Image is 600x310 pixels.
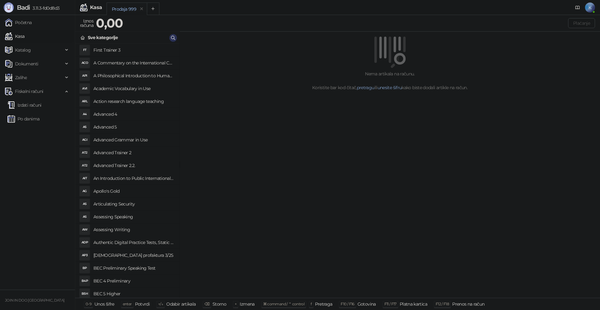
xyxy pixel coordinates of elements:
h4: Advanced 4 [93,109,174,119]
strong: 0,00 [96,15,123,31]
span: Katalog [15,44,31,56]
h4: Assessing Speaking [93,212,174,222]
a: pretragu [357,85,374,90]
h4: First Trainer 3 [93,45,174,55]
div: FT [80,45,90,55]
a: unesite šifru [377,85,402,90]
span: ⌘ command / ⌃ control [263,302,305,306]
span: ⌫ [204,302,209,306]
h4: Authentic Digital Practice Tests, Static online 1ed [93,237,174,247]
h4: BEC 5 Higher [93,289,174,299]
div: ARL [80,96,90,106]
div: Iznos računa [79,17,95,29]
div: AG [80,186,90,196]
span: 3.11.3-fd0d8d3 [30,5,59,11]
div: AIT [80,173,90,183]
span: K [585,3,595,13]
div: Pretraga [315,300,332,308]
span: Badi [17,4,30,11]
div: AW [80,225,90,235]
h4: Advanced Grammar in Use [93,135,174,145]
div: BP [80,263,90,273]
div: AGI [80,135,90,145]
button: Add tab [147,3,159,15]
div: Platna kartica [400,300,427,308]
div: AP3 [80,250,90,260]
div: AT2 [80,160,90,170]
div: AS [80,212,90,222]
span: ↑/↓ [158,302,163,306]
span: + [235,302,237,306]
a: Po danima [7,113,39,125]
a: Izdati računi [7,99,42,111]
span: Zalihe [15,71,27,84]
h4: Apollo's Gold [93,186,174,196]
button: remove [137,6,146,12]
h4: A Commentary on the International Convent on Civil and Political Rights [93,58,174,68]
div: Kasa [90,5,102,10]
div: B4P [80,276,90,286]
div: ACO [80,58,90,68]
span: F10 / F16 [341,302,354,306]
div: A4 [80,109,90,119]
h4: A Philosophical Introduction to Human Rights [93,71,174,81]
div: Odabir artikala [166,300,196,308]
div: API [80,71,90,81]
h4: Academic Vocabulary in Use [93,84,174,94]
a: Dokumentacija [572,3,582,13]
div: B5H [80,289,90,299]
h4: Action research language teaching [93,96,174,106]
h4: BEC Preliminary Speaking Test [93,263,174,273]
span: Fiskalni računi [15,85,43,98]
span: enter [123,302,132,306]
div: Potvrdi [135,300,150,308]
a: Kasa [5,30,24,43]
div: Unos šifre [94,300,114,308]
button: Plaćanje [568,18,595,28]
span: Dokumenti [15,58,38,70]
span: 0-9 [86,302,91,306]
div: Nema artikala na računu. Koristite bar kod čitač, ili kako biste dodali artikle na račun. [187,70,592,91]
div: Prodaja 999 [112,6,136,13]
h4: [DEMOGRAPHIC_DATA] profaktura 3/25 [93,250,174,260]
div: AS [80,199,90,209]
div: Prenos na račun [452,300,484,308]
h4: Assessing Writing [93,225,174,235]
div: AT2 [80,148,90,158]
div: Storno [212,300,226,308]
span: F11 / F17 [384,302,397,306]
h4: An Introduction to Public International Law [93,173,174,183]
span: f [311,302,312,306]
div: Izmena [240,300,254,308]
div: Sve kategorije [88,34,118,41]
div: ADP [80,237,90,247]
img: Logo [4,3,14,13]
div: grid [75,44,179,298]
h4: Advanced 5 [93,122,174,132]
h4: BEC 4 Preliminary [93,276,174,286]
div: Gotovina [357,300,376,308]
a: Početna [5,16,32,29]
div: A5 [80,122,90,132]
span: F12 / F18 [436,302,449,306]
h4: Articulating Security [93,199,174,209]
h4: Advanced Trainer 2.2. [93,160,174,170]
small: JOIN IN DOO [GEOGRAPHIC_DATA] [5,298,64,302]
h4: Advanced Trainer 2 [93,148,174,158]
div: AVI [80,84,90,94]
